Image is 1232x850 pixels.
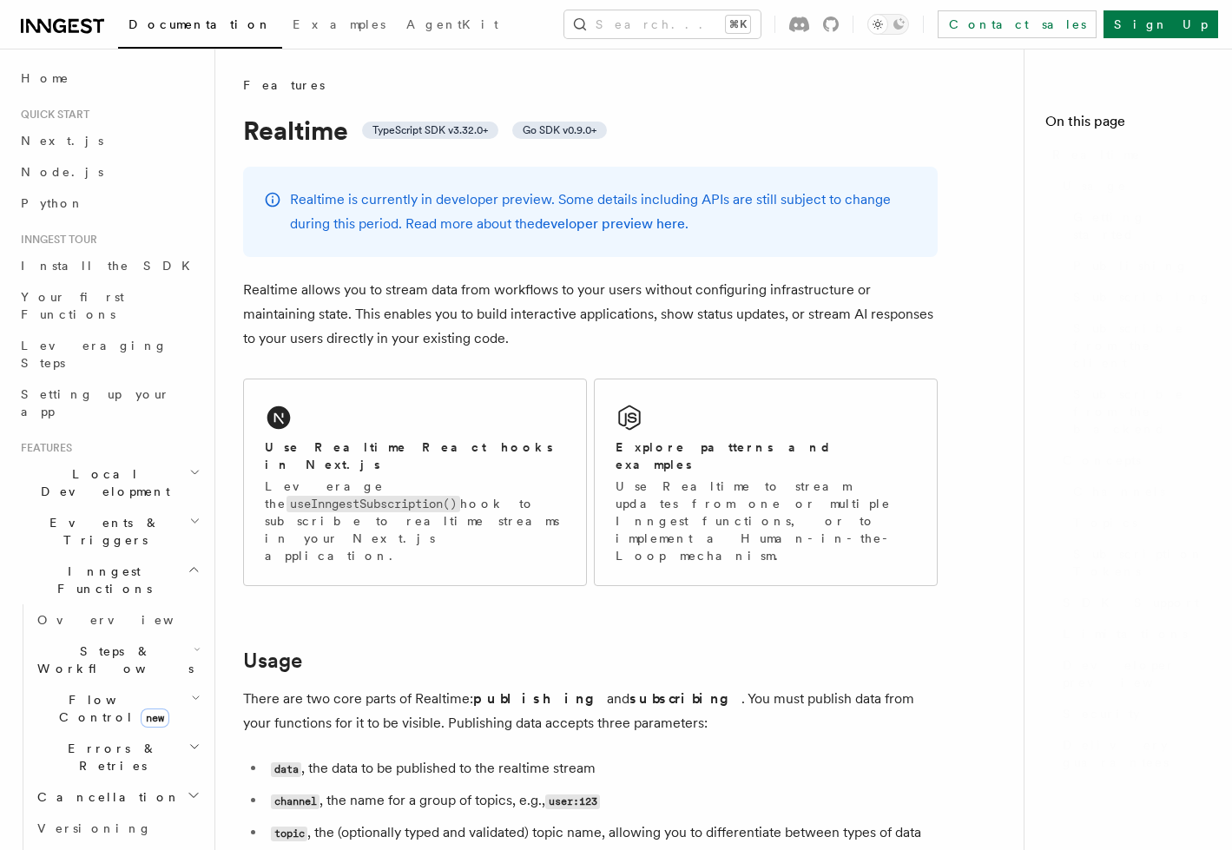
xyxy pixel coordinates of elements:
[30,684,204,733] button: Flow Controlnew
[1052,146,1141,163] span: Realtime
[1063,705,1140,722] span: Security
[14,281,204,330] a: Your first Functions
[118,5,282,49] a: Documentation
[266,788,938,814] li: , the name for a group of topics, e.g.,
[1063,736,1211,771] span: Delivery guarantees
[1073,208,1211,243] span: Getting started
[37,821,152,835] span: Versioning
[1073,545,1211,580] span: Subscription Tokens
[1056,698,1211,729] a: Security
[37,613,216,627] span: Overview
[1073,483,1165,500] span: Channels
[1066,507,1211,538] a: Topics
[30,733,204,781] button: Errors & Retries
[1056,587,1211,618] a: SDK Support
[14,441,72,455] span: Features
[1063,177,1127,194] span: Usage
[14,563,188,597] span: Inngest Functions
[14,507,204,556] button: Events & Triggers
[21,290,124,321] span: Your first Functions
[1066,379,1211,445] a: Subscribe from the backend
[266,756,938,781] li: , the data to be published to the realtime stream
[406,17,498,31] span: AgentKit
[30,642,194,677] span: Steps & Workflows
[30,691,191,726] span: Flow Control
[1073,514,1137,531] span: Topics
[14,108,89,122] span: Quick start
[21,339,168,370] span: Leveraging Steps
[30,740,188,774] span: Errors & Retries
[545,794,600,809] code: user:123
[21,134,103,148] span: Next.js
[243,115,938,146] h1: Realtime
[21,165,103,179] span: Node.js
[243,379,587,586] a: Use Realtime React hooks in Next.jsLeverage theuseInngestSubscription()hook to subscribe to realt...
[1066,201,1211,250] a: Getting started
[372,123,488,137] span: TypeScript SDK v3.32.0+
[1056,649,1211,698] a: Developer preview
[243,687,938,735] p: There are two core parts of Realtime: and . You must publish data from your functions for it to b...
[14,188,204,219] a: Python
[265,478,565,564] p: Leverage the hook to subscribe to realtime streams in your Next.js application.
[30,604,204,636] a: Overview
[1056,729,1211,778] a: Delivery guarantees
[271,794,320,809] code: channel
[1066,476,1211,507] a: Channels
[14,125,204,156] a: Next.js
[14,156,204,188] a: Node.js
[1104,10,1218,38] a: Sign Up
[1063,594,1199,611] span: SDK Support
[14,330,204,379] a: Leveraging Steps
[30,636,204,684] button: Steps & Workflows
[14,514,189,549] span: Events & Triggers
[564,10,761,38] button: Search...⌘K
[1063,656,1211,691] span: Developer preview
[282,5,396,47] a: Examples
[141,708,169,728] span: new
[1045,111,1211,139] h4: On this page
[629,690,741,707] strong: subscribing
[594,379,938,586] a: Explore patterns and examplesUse Realtime to stream updates from one or multiple Inngest function...
[287,496,460,512] code: useInngestSubscription()
[265,438,565,473] h2: Use Realtime React hooks in Next.js
[1063,451,1141,469] span: Concepts
[30,813,204,844] a: Versioning
[14,233,97,247] span: Inngest tour
[14,556,204,604] button: Inngest Functions
[30,788,181,806] span: Cancellation
[473,690,607,707] strong: publishing
[616,438,916,473] h2: Explore patterns and examples
[535,215,685,232] a: developer preview here
[21,387,170,418] span: Setting up your app
[243,278,938,351] p: Realtime allows you to stream data from workflows to your users without configuring infrastructur...
[1073,385,1211,438] span: Subscribe from the backend
[14,63,204,94] a: Home
[1045,139,1211,170] a: Realtime
[30,781,204,813] button: Cancellation
[21,69,69,87] span: Home
[21,259,201,273] span: Install the SDK
[21,196,84,210] span: Python
[290,188,917,236] p: Realtime is currently in developer preview. Some details including APIs are still subject to chan...
[1066,313,1211,379] a: Subscribe from the client
[1073,320,1211,372] span: Subscribe from the client
[1056,445,1211,476] a: Concepts
[271,762,301,777] code: data
[266,820,938,846] li: , the (optionally typed and validated) topic name, allowing you to differentiate between types of...
[938,10,1097,38] a: Contact sales
[1073,288,1212,306] span: Subscribing
[14,379,204,427] a: Setting up your app
[243,649,302,673] a: Usage
[293,17,385,31] span: Examples
[1056,170,1211,201] a: Usage
[243,76,325,94] span: Features
[1056,618,1211,649] a: Limitations
[396,5,509,47] a: AgentKit
[523,123,596,137] span: Go SDK v0.9.0+
[726,16,750,33] kbd: ⌘K
[14,458,204,507] button: Local Development
[1073,257,1189,274] span: Publishing
[271,827,307,841] code: topic
[14,465,189,500] span: Local Development
[1066,281,1211,313] a: Subscribing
